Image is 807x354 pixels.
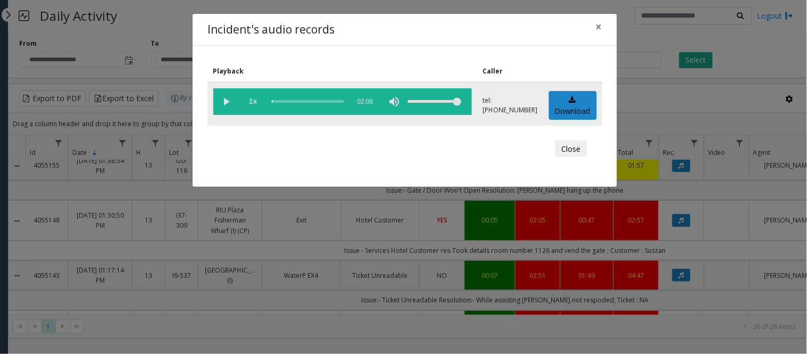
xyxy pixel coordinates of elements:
h4: Incident's audio records [207,21,335,38]
p: tel:[PHONE_NUMBER] [483,96,538,115]
span: playback speed button [240,88,267,115]
button: Close [588,14,610,40]
th: Playback [207,61,477,82]
span: × [596,19,602,34]
th: Caller [477,61,543,82]
button: Close [555,141,587,158]
div: scrub bar [272,88,344,115]
div: volume level [408,88,461,115]
a: Download [549,91,597,120]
